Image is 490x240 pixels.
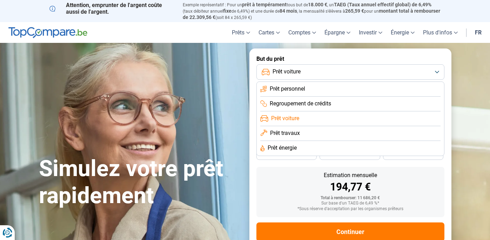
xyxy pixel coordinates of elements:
div: 194,77 € [262,182,439,192]
span: fixe [223,8,231,14]
span: prêt à tempérament [242,2,287,7]
div: Sur base d'un TAEG de 6,49 %* [262,201,439,206]
span: Prêt voiture [273,68,301,76]
span: Prêt voiture [271,115,299,122]
a: Cartes [254,22,284,43]
div: Total à rembourser: 11 686,20 € [262,196,439,201]
button: Prêt voiture [256,64,444,80]
label: But du prêt [256,56,444,62]
span: 84 mois [280,8,297,14]
span: 265,59 € [345,8,364,14]
span: 24 mois [405,153,421,157]
span: Prêt travaux [270,129,300,137]
span: 30 mois [342,153,357,157]
a: Plus d'infos [419,22,462,43]
a: Comptes [284,22,320,43]
span: TAEG (Taux annuel effectif global) de 6,49% [334,2,431,7]
p: Exemple représentatif : Pour un tous but de , un (taux débiteur annuel de 6,49%) et une durée de ... [183,2,441,20]
span: 18.000 € [308,2,327,7]
span: Regroupement de crédits [270,100,331,108]
div: Estimation mensuelle [262,173,439,178]
a: Énergie [387,22,419,43]
span: 36 mois [279,153,294,157]
img: TopCompare [8,27,87,38]
span: Prêt personnel [270,85,305,93]
p: Attention, emprunter de l'argent coûte aussi de l'argent. [49,2,174,15]
span: Prêt énergie [268,144,297,152]
a: fr [471,22,486,43]
span: montant total à rembourser de 22.309,56 € [183,8,440,20]
div: *Sous réserve d'acceptation par les organismes prêteurs [262,207,439,212]
a: Épargne [320,22,355,43]
a: Investir [355,22,387,43]
h1: Simulez votre prêt rapidement [39,155,241,209]
a: Prêts [228,22,254,43]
